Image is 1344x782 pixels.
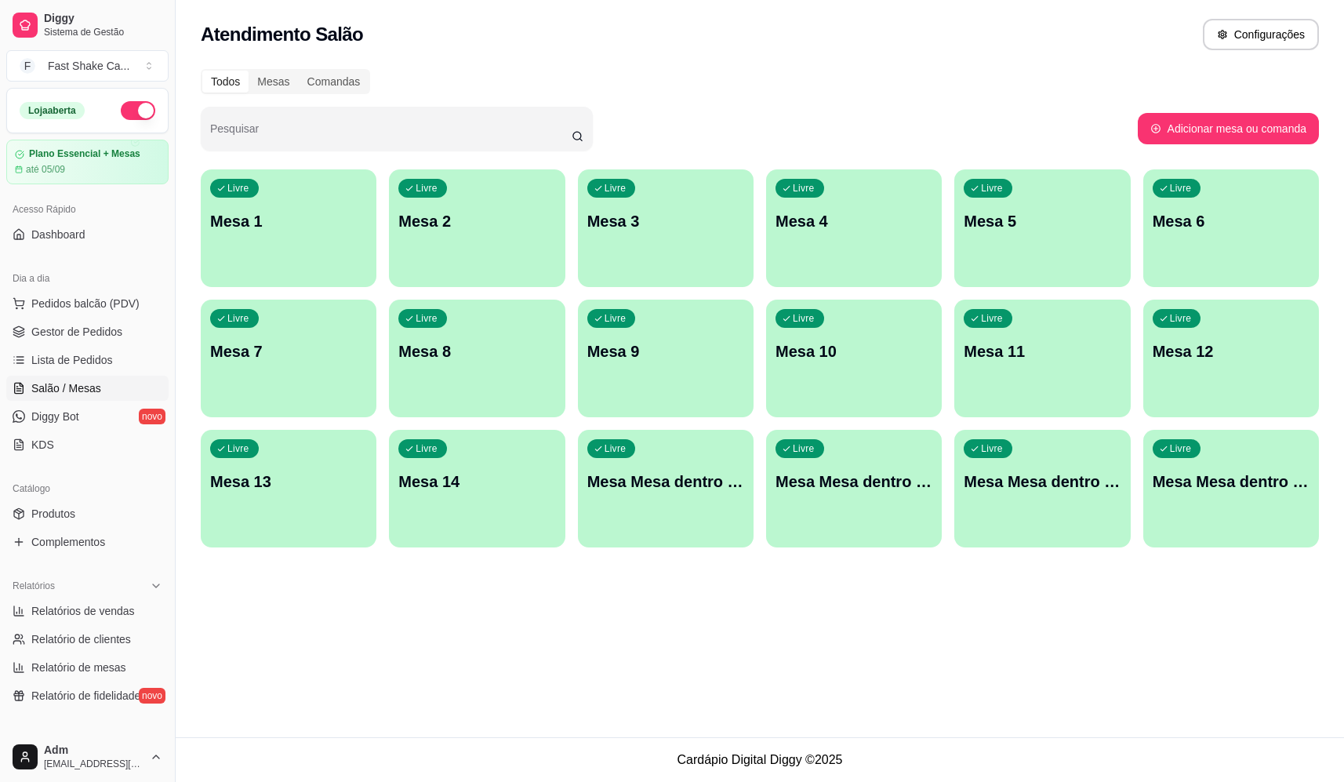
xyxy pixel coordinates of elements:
[31,227,85,242] span: Dashboard
[6,501,169,526] a: Produtos
[6,432,169,457] a: KDS
[954,169,1130,287] button: LivreMesa 5
[20,102,85,119] div: Loja aberta
[6,319,169,344] a: Gestor de Pedidos
[587,340,744,362] p: Mesa 9
[766,169,942,287] button: LivreMesa 4
[26,163,65,176] article: até 05/09
[389,169,565,287] button: LivreMesa 2
[31,409,79,424] span: Diggy Bot
[981,182,1003,195] p: Livre
[6,598,169,624] a: Relatórios de vendas
[201,169,376,287] button: LivreMesa 1
[578,430,754,547] button: LivreMesa Mesa dentro azul
[201,300,376,417] button: LivreMesa 7
[981,442,1003,455] p: Livre
[29,148,140,160] article: Plano Essencial + Mesas
[6,140,169,184] a: Plano Essencial + Mesasaté 05/09
[6,6,169,44] a: DiggySistema de Gestão
[1203,19,1319,50] button: Configurações
[1170,442,1192,455] p: Livre
[954,300,1130,417] button: LivreMesa 11
[793,312,815,325] p: Livre
[6,376,169,401] a: Salão / Mesas
[6,197,169,222] div: Acesso Rápido
[1170,182,1192,195] p: Livre
[766,300,942,417] button: LivreMesa 10
[13,580,55,592] span: Relatórios
[766,430,942,547] button: LivreMesa Mesa dentro laranja
[1153,210,1309,232] p: Mesa 6
[605,442,627,455] p: Livre
[31,534,105,550] span: Complementos
[6,476,169,501] div: Catálogo
[20,58,35,74] span: F
[227,312,249,325] p: Livre
[6,266,169,291] div: Dia a dia
[210,210,367,232] p: Mesa 1
[210,127,572,143] input: Pesquisar
[1143,169,1319,287] button: LivreMesa 6
[202,71,249,93] div: Todos
[6,655,169,680] a: Relatório de mesas
[227,182,249,195] p: Livre
[31,506,75,522] span: Produtos
[44,12,162,26] span: Diggy
[981,312,1003,325] p: Livre
[249,71,298,93] div: Mesas
[6,738,169,776] button: Adm[EMAIL_ADDRESS][DOMAIN_NAME]
[776,471,932,493] p: Mesa Mesa dentro laranja
[44,26,162,38] span: Sistema de Gestão
[1143,300,1319,417] button: LivreMesa 12
[6,683,169,708] a: Relatório de fidelidadenovo
[416,312,438,325] p: Livre
[31,296,140,311] span: Pedidos balcão (PDV)
[210,340,367,362] p: Mesa 7
[1153,471,1309,493] p: Mesa Mesa dentro vermelha
[6,627,169,652] a: Relatório de clientes
[605,182,627,195] p: Livre
[31,437,54,453] span: KDS
[1143,430,1319,547] button: LivreMesa Mesa dentro vermelha
[416,442,438,455] p: Livre
[31,688,140,704] span: Relatório de fidelidade
[6,347,169,373] a: Lista de Pedidos
[964,210,1121,232] p: Mesa 5
[6,727,169,752] div: Gerenciar
[587,471,744,493] p: Mesa Mesa dentro azul
[793,442,815,455] p: Livre
[6,50,169,82] button: Select a team
[44,758,143,770] span: [EMAIL_ADDRESS][DOMAIN_NAME]
[587,210,744,232] p: Mesa 3
[964,471,1121,493] p: Mesa Mesa dentro verde
[389,300,565,417] button: LivreMesa 8
[1138,113,1319,144] button: Adicionar mesa ou comanda
[954,430,1130,547] button: LivreMesa Mesa dentro verde
[48,58,129,74] div: Fast Shake Ca ...
[1170,312,1192,325] p: Livre
[793,182,815,195] p: Livre
[6,404,169,429] a: Diggy Botnovo
[389,430,565,547] button: LivreMesa 14
[6,222,169,247] a: Dashboard
[6,291,169,316] button: Pedidos balcão (PDV)
[31,660,126,675] span: Relatório de mesas
[299,71,369,93] div: Comandas
[964,340,1121,362] p: Mesa 11
[31,324,122,340] span: Gestor de Pedidos
[416,182,438,195] p: Livre
[44,744,143,758] span: Adm
[201,430,376,547] button: LivreMesa 13
[776,340,932,362] p: Mesa 10
[605,312,627,325] p: Livre
[31,631,131,647] span: Relatório de clientes
[398,340,555,362] p: Mesa 8
[398,471,555,493] p: Mesa 14
[176,737,1344,782] footer: Cardápio Digital Diggy © 2025
[227,442,249,455] p: Livre
[31,603,135,619] span: Relatórios de vendas
[578,300,754,417] button: LivreMesa 9
[578,169,754,287] button: LivreMesa 3
[201,22,363,47] h2: Atendimento Salão
[121,101,155,120] button: Alterar Status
